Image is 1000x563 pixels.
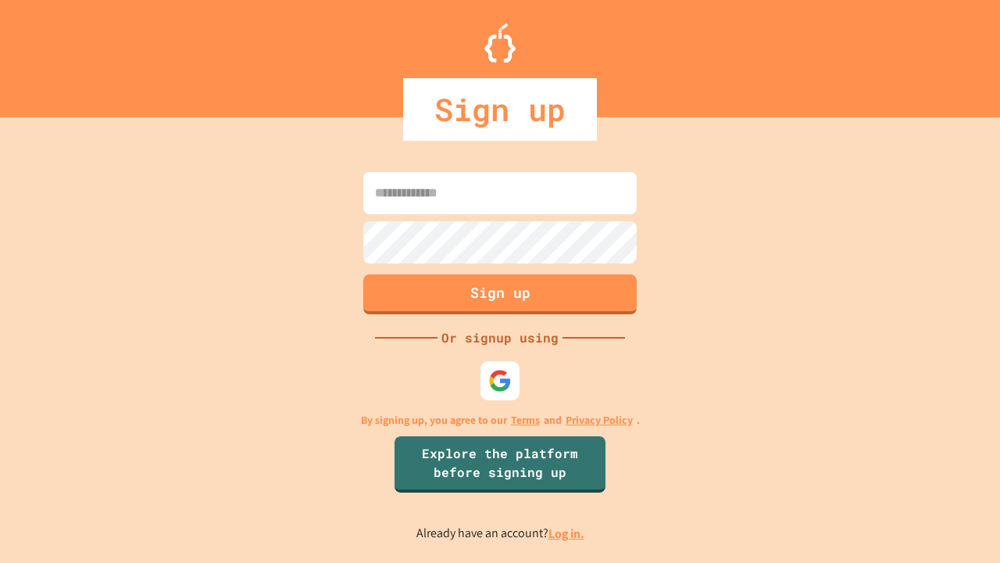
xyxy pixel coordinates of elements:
[511,412,540,429] a: Terms
[488,369,512,393] img: google-icon.svg
[363,274,637,314] button: Sign up
[934,500,984,547] iframe: chat widget
[870,432,984,499] iframe: chat widget
[437,328,562,347] div: Or signup using
[361,412,640,429] p: By signing up, you agree to our and .
[395,436,605,493] a: Explore the platform before signing up
[548,525,584,542] a: Log in.
[484,23,516,63] img: Logo.svg
[403,78,597,141] div: Sign up
[566,412,633,429] a: Privacy Policy
[416,524,584,543] p: Already have an account?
